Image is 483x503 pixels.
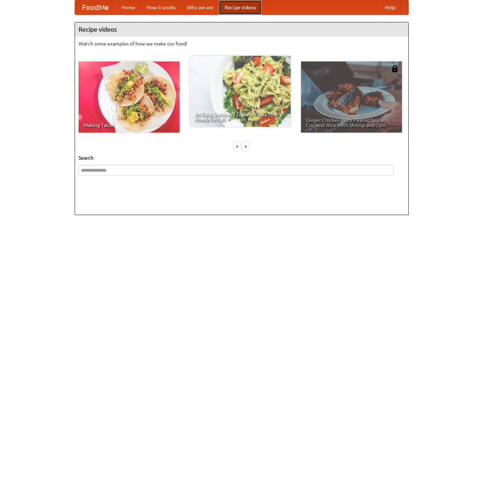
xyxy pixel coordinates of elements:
span: An Easy, Summery Tomato Pasta That's Ready for Fall [195,112,286,122]
a: Making Tacos [79,61,179,133]
div: « [234,142,241,151]
a: Home [116,0,141,15]
img: 483408.png [391,65,398,72]
span: Making Tacos [84,123,175,128]
a: Who we are [181,0,219,15]
h4: Recipe videos [75,22,408,37]
p: Watch some examples of how we make our food! [79,40,405,47]
a: How it works [141,0,181,15]
a: Help [379,0,401,15]
div: » [242,142,249,151]
h5: Search [79,154,405,161]
a: Recipe videos [219,0,262,15]
a: FoodMe [75,0,116,15]
a: An Easy, Summery Tomato Pasta That's Ready for Fall [190,56,291,127]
